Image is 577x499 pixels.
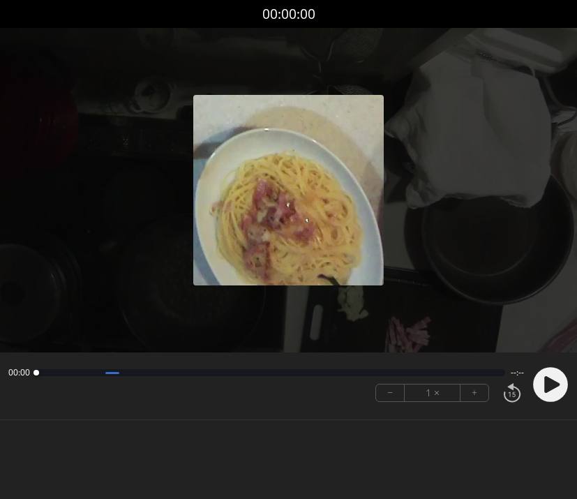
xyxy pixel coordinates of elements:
[8,367,30,378] span: 00:00
[460,385,488,401] button: +
[511,367,524,378] span: --:--
[262,4,315,24] a: 00:00:00
[405,385,460,401] div: 1 ×
[193,95,384,285] img: Poster Image
[376,385,405,401] button: −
